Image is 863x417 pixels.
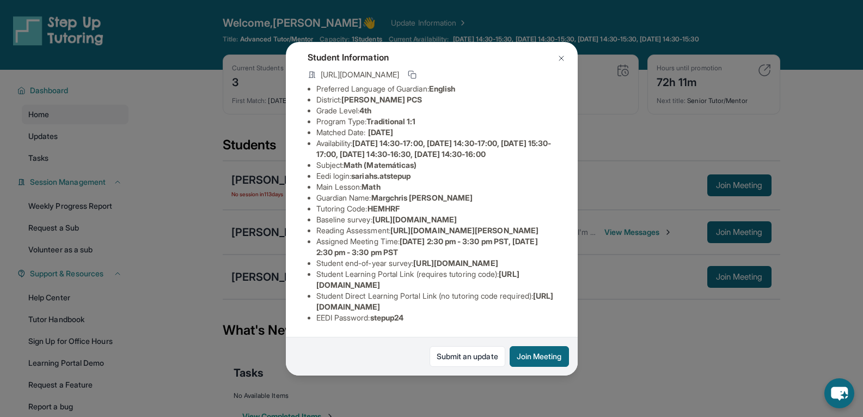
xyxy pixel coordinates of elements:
button: Join Meeting [510,346,569,367]
li: Student Learning Portal Link (requires tutoring code) : [316,269,556,291]
span: HEMHRF [368,204,400,213]
li: District: [316,94,556,105]
li: Student end-of-year survey : [316,258,556,269]
span: [URL][DOMAIN_NAME] [372,215,457,224]
li: Grade Level: [316,105,556,116]
span: Math [362,182,380,191]
span: [URL][DOMAIN_NAME] [321,69,399,80]
li: Program Type: [316,116,556,127]
li: Tutoring Code : [316,203,556,214]
button: Copy link [406,68,419,81]
span: 4th [359,106,371,115]
li: Baseline survey : [316,214,556,225]
li: Student Direct Learning Portal Link (no tutoring code required) : [316,291,556,312]
span: [URL][DOMAIN_NAME][PERSON_NAME] [390,226,538,235]
span: [DATE] 2:30 pm - 3:30 pm PST, [DATE] 2:30 pm - 3:30 pm PST [316,237,538,257]
a: Submit an update [430,346,505,367]
li: Preferred Language of Guardian: [316,83,556,94]
li: Reading Assessment : [316,225,556,236]
span: Margchris [PERSON_NAME] [371,193,473,202]
span: [PERSON_NAME] PCS [341,95,422,104]
li: EEDI Password : [316,312,556,323]
h4: Student Information [308,51,556,64]
li: Assigned Meeting Time : [316,236,556,258]
li: Matched Date: [316,127,556,138]
li: Availability: [316,138,556,160]
span: [DATE] [368,128,393,137]
span: [DATE] 14:30-17:00, [DATE] 14:30-17:00, [DATE] 15:30-17:00, [DATE] 14:30-16:30, [DATE] 14:30-16:00 [316,138,552,159]
img: Close Icon [557,54,566,63]
li: Main Lesson : [316,182,556,192]
span: Traditional 1:1 [366,117,415,126]
span: Math (Matemáticas) [344,160,417,170]
li: Eedi login : [316,171,556,182]
button: chat-button [824,378,854,408]
span: [URL][DOMAIN_NAME] [413,258,498,268]
li: Guardian Name : [316,192,556,203]
span: stepup24 [370,313,404,322]
span: sariahs.atstepup [351,171,411,180]
li: Subject : [316,160,556,171]
span: English [429,84,456,93]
